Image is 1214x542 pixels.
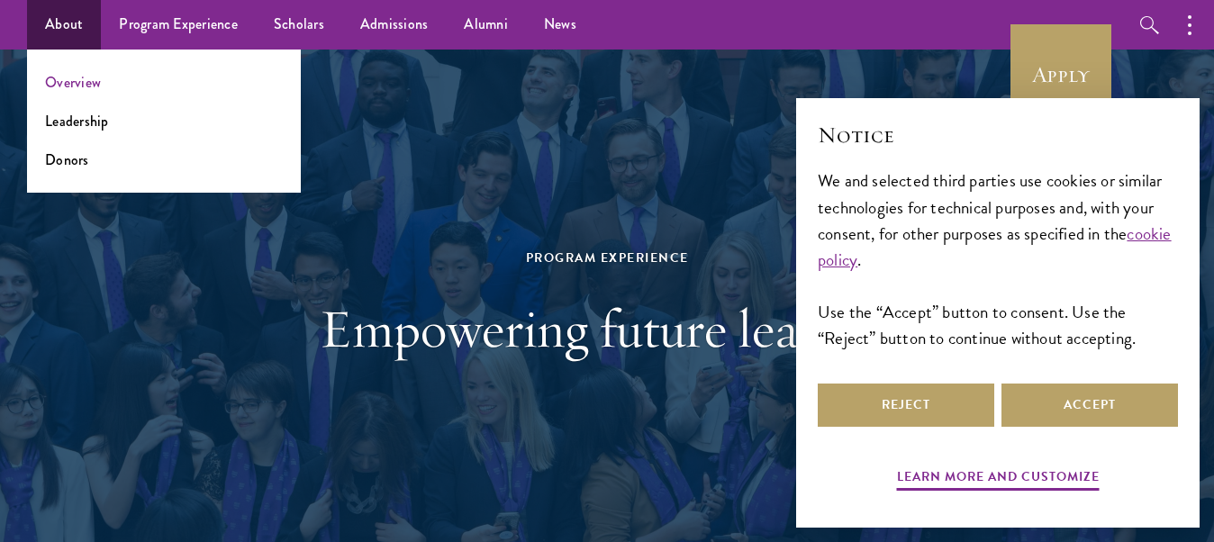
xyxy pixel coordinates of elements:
[818,384,994,427] button: Reject
[296,296,918,361] h1: Empowering future leaders.
[1001,384,1178,427] button: Accept
[818,167,1178,350] div: We and selected third parties use cookies or similar technologies for technical purposes and, wit...
[45,149,89,170] a: Donors
[1010,24,1111,125] a: Apply
[45,72,101,93] a: Overview
[296,247,918,269] div: Program Experience
[818,221,1172,273] a: cookie policy
[45,111,109,131] a: Leadership
[818,120,1178,150] h2: Notice
[897,465,1100,493] button: Learn more and customize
